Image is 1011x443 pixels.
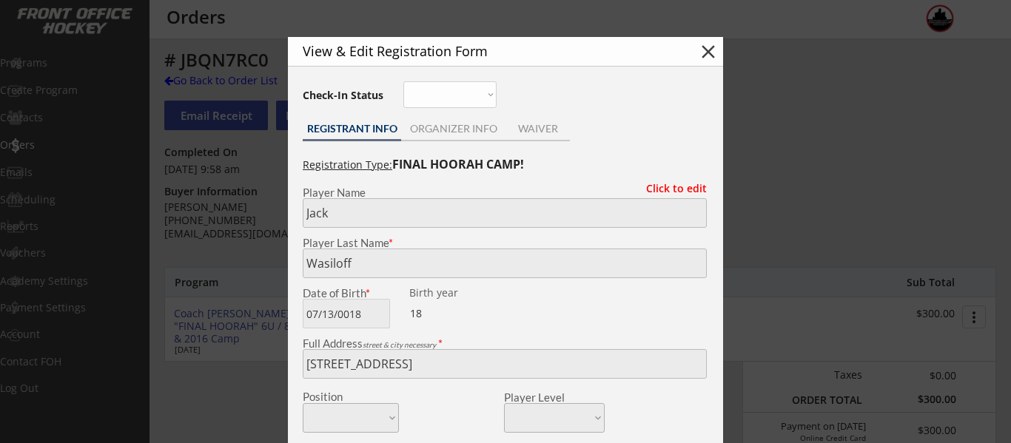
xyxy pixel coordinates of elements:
[303,391,379,402] div: Position
[635,183,707,194] div: Click to edit
[409,288,502,299] div: We are transitioning the system to collect and store date of birth instead of just birth year to ...
[303,187,707,198] div: Player Name
[401,124,505,134] div: ORGANIZER INFO
[410,306,503,321] div: 18
[303,124,401,134] div: REGISTRANT INFO
[303,288,399,299] div: Date of Birth
[505,124,570,134] div: WAIVER
[392,156,524,172] strong: FINAL HOORAH CAMP!
[303,237,707,248] div: Player Last Name
[409,288,502,298] div: Birth year
[504,392,605,403] div: Player Level
[697,41,719,63] button: close
[303,44,671,58] div: View & Edit Registration Form
[303,349,707,379] input: Street, City, Province/State
[303,90,386,101] div: Check-In Status
[303,158,392,172] u: Registration Type:
[363,340,436,349] em: street & city necessary
[303,338,707,349] div: Full Address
